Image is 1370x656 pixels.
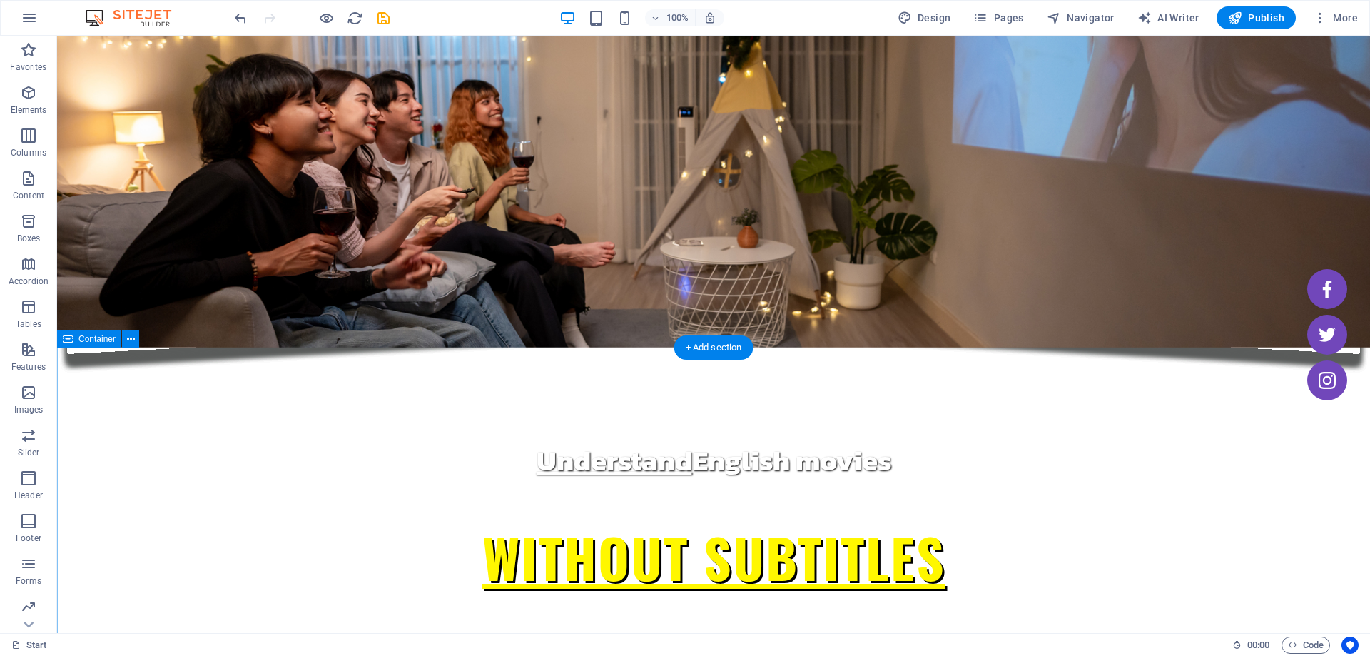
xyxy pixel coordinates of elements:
span: AI Writer [1137,11,1199,25]
p: Elements [11,104,47,116]
span: Pages [973,11,1023,25]
i: On resize automatically adjust zoom level to fit chosen device. [704,11,716,24]
span: Publish [1228,11,1284,25]
button: Publish [1217,6,1296,29]
h6: Session time [1232,637,1270,654]
span: Design [898,11,951,25]
button: 100% [645,9,696,26]
p: Header [14,490,43,501]
p: Images [14,404,44,415]
i: Undo: Change minimum height (Ctrl+Z) [233,10,249,26]
button: Code [1282,637,1330,654]
p: Tables [16,318,41,330]
p: Boxes [17,233,41,244]
i: Save (Ctrl+S) [375,10,392,26]
button: Design [892,6,957,29]
p: Features [11,361,46,373]
a: Click to cancel selection. Double-click to open Pages [11,637,47,654]
p: Columns [11,147,46,158]
button: undo [232,9,249,26]
p: Accordion [9,276,49,287]
p: Footer [16,533,41,544]
img: Editor Logo [82,9,189,26]
p: Favorites [10,61,46,73]
p: Forms [16,575,41,587]
p: Slider [18,447,40,458]
div: Design (Ctrl+Alt+Y) [892,6,957,29]
i: Reload page [347,10,363,26]
span: More [1313,11,1358,25]
h6: 100% [666,9,689,26]
button: AI Writer [1132,6,1205,29]
span: Container [78,335,116,343]
button: Pages [968,6,1029,29]
span: Code [1288,637,1324,654]
button: More [1307,6,1364,29]
div: + Add section [674,335,753,360]
p: Content [13,190,44,201]
button: reload [346,9,363,26]
span: Navigator [1047,11,1115,25]
button: Usercentrics [1341,637,1359,654]
button: save [375,9,392,26]
span: : [1257,640,1259,650]
span: 00 00 [1247,637,1269,654]
button: Navigator [1041,6,1120,29]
